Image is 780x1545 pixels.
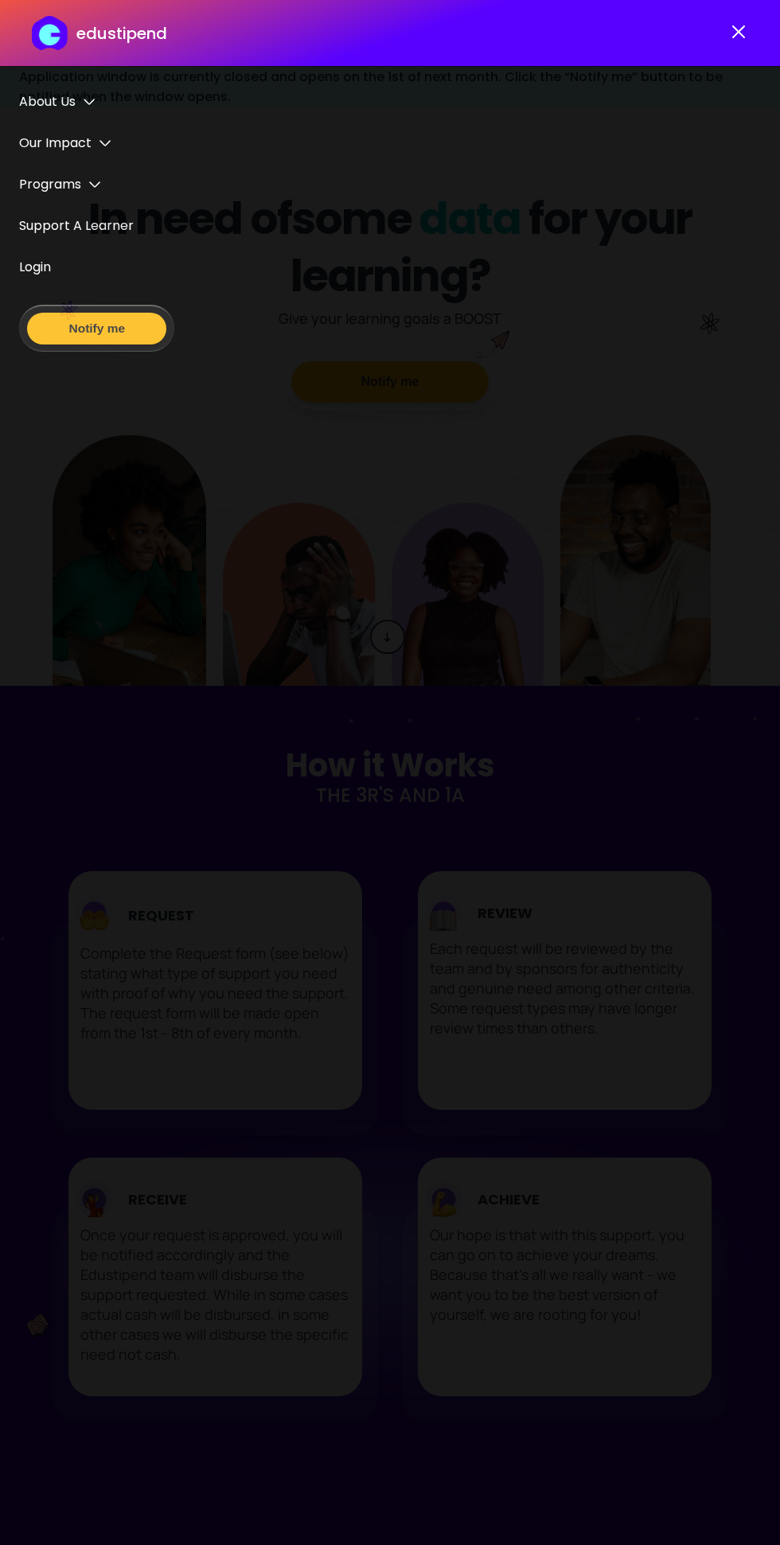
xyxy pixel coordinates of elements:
a: Login [19,257,761,279]
img: menu-close [729,22,748,41]
span: Our Impact [19,133,111,153]
img: edustipend logo [32,16,75,50]
span: Programs [19,174,100,194]
a: Support A Learner [19,216,761,238]
p: edustipend [76,21,167,45]
a: edustipend logoedustipend [32,16,166,50]
span: About Us [19,91,95,111]
button: Notify me [27,313,166,344]
span: Login [19,257,51,277]
img: down [99,138,111,149]
img: down [89,179,100,190]
img: down [84,96,95,107]
span: Support A Learner [19,216,134,235]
